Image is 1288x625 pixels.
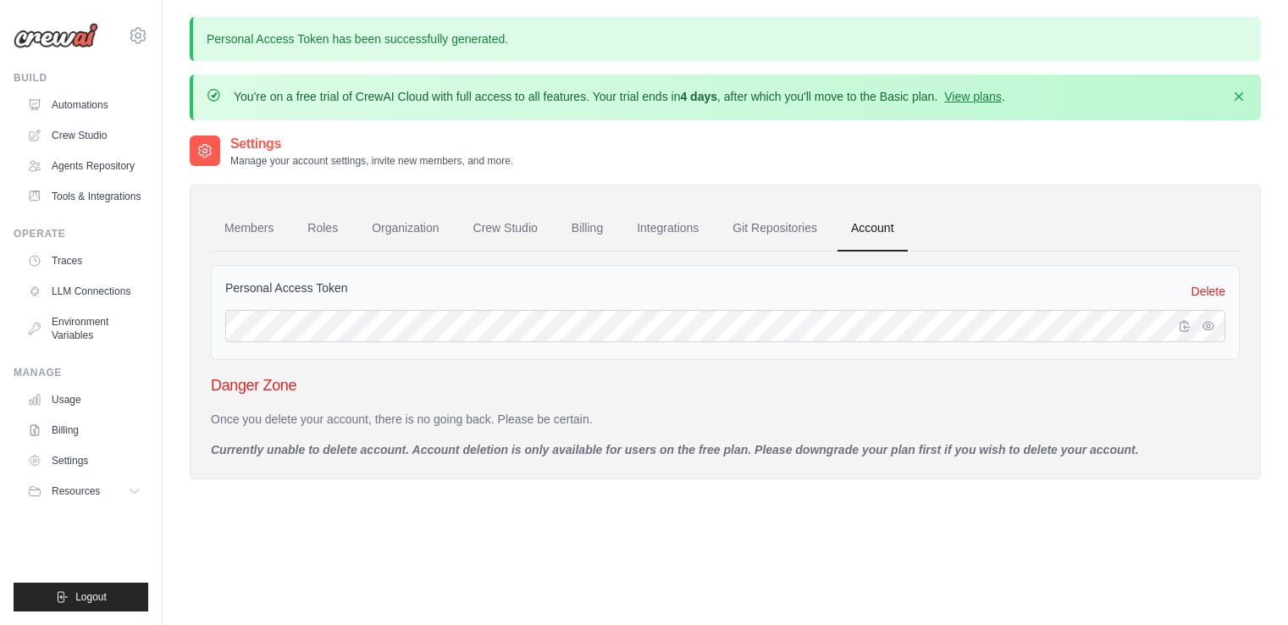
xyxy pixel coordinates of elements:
[211,206,287,252] a: Members
[623,206,712,252] a: Integrations
[20,278,148,305] a: LLM Connections
[20,417,148,444] a: Billing
[20,183,148,210] a: Tools & Integrations
[211,441,1240,458] p: Currently unable to delete account. Account deletion is only available for users on the free plan...
[14,366,148,379] div: Manage
[294,206,351,252] a: Roles
[20,122,148,149] a: Crew Studio
[20,386,148,413] a: Usage
[680,90,717,103] strong: 4 days
[14,583,148,611] button: Logout
[944,90,1001,103] a: View plans
[460,206,551,252] a: Crew Studio
[837,206,908,252] a: Account
[558,206,616,252] a: Billing
[1191,283,1225,300] a: Delete
[190,17,1261,61] p: Personal Access Token has been successfully generated.
[719,206,831,252] a: Git Repositories
[230,154,513,168] p: Manage your account settings, invite new members, and more.
[20,447,148,474] a: Settings
[14,71,148,85] div: Build
[358,206,452,252] a: Organization
[20,247,148,274] a: Traces
[20,308,148,349] a: Environment Variables
[211,373,1240,397] h3: Danger Zone
[20,152,148,180] a: Agents Repository
[14,23,98,48] img: Logo
[211,411,1240,428] p: Once you delete your account, there is no going back. Please be certain.
[75,590,107,604] span: Logout
[225,279,348,296] label: Personal Access Token
[230,134,513,154] h2: Settings
[20,478,148,505] button: Resources
[14,227,148,241] div: Operate
[52,484,100,498] span: Resources
[234,88,1005,105] p: You're on a free trial of CrewAI Cloud with full access to all features. Your trial ends in , aft...
[20,91,148,119] a: Automations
